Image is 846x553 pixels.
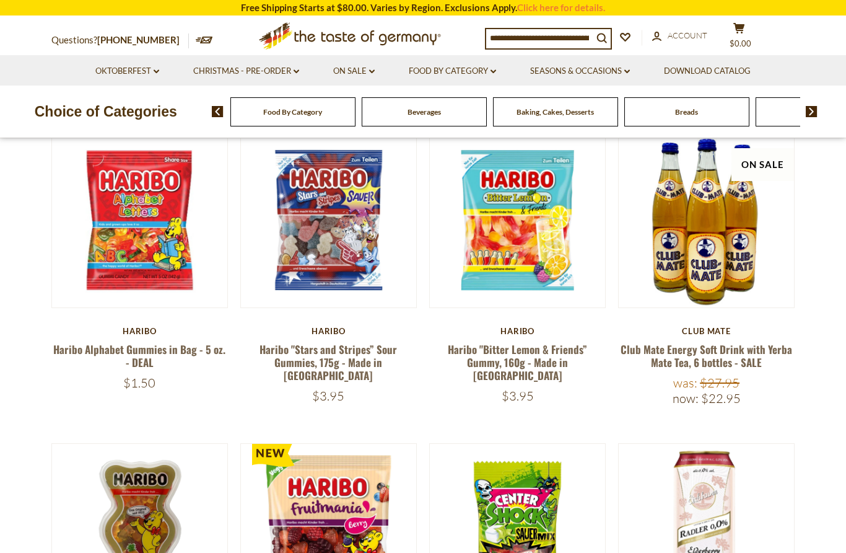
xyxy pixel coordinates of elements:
[517,107,594,117] a: Baking, Cakes, Desserts
[675,107,698,117] a: Breads
[530,64,630,78] a: Seasons & Occasions
[123,375,155,391] span: $1.50
[621,342,792,370] a: Club Mate Energy Soft Drink with Yerba Mate Tea, 6 bottles - SALE
[730,38,751,48] span: $0.00
[517,2,605,13] a: Click here for details.
[701,391,741,406] span: $22.95
[212,106,224,117] img: previous arrow
[668,30,707,40] span: Account
[97,34,180,45] a: [PHONE_NUMBER]
[673,391,699,406] label: Now:
[51,326,228,336] div: Haribo
[409,64,496,78] a: Food By Category
[241,133,416,308] img: Haribo "Stars and Stripes” Sour Gummies, 175g - Made in Germany
[263,107,322,117] a: Food By Category
[429,326,606,336] div: Haribo
[193,64,299,78] a: Christmas - PRE-ORDER
[448,342,587,384] a: Haribo "Bitter Lemon & Friends” Gummy, 160g - Made in [GEOGRAPHIC_DATA]
[806,106,818,117] img: next arrow
[312,388,344,404] span: $3.95
[333,64,375,78] a: On Sale
[652,29,707,43] a: Account
[52,133,227,308] img: Haribo Alphabet Gummies in Bag - 5 oz. - DEAL
[502,388,534,404] span: $3.95
[618,326,795,336] div: Club Mate
[240,326,417,336] div: Haribo
[95,64,159,78] a: Oktoberfest
[700,375,739,391] span: $27.95
[53,342,225,370] a: Haribo Alphabet Gummies in Bag - 5 oz. - DEAL
[259,342,397,384] a: Haribo "Stars and Stripes” Sour Gummies, 175g - Made in [GEOGRAPHIC_DATA]
[664,64,751,78] a: Download Catalog
[430,133,605,308] img: Haribo "Bitter Lemon & Friends” Gummy, 160g - Made in Germany
[619,133,794,308] img: Club Mate Energy Soft Drink with Yerba Mate Tea, 6 bottles - SALE
[673,375,697,391] label: Was:
[720,22,757,53] button: $0.00
[408,107,441,117] a: Beverages
[51,32,189,48] p: Questions?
